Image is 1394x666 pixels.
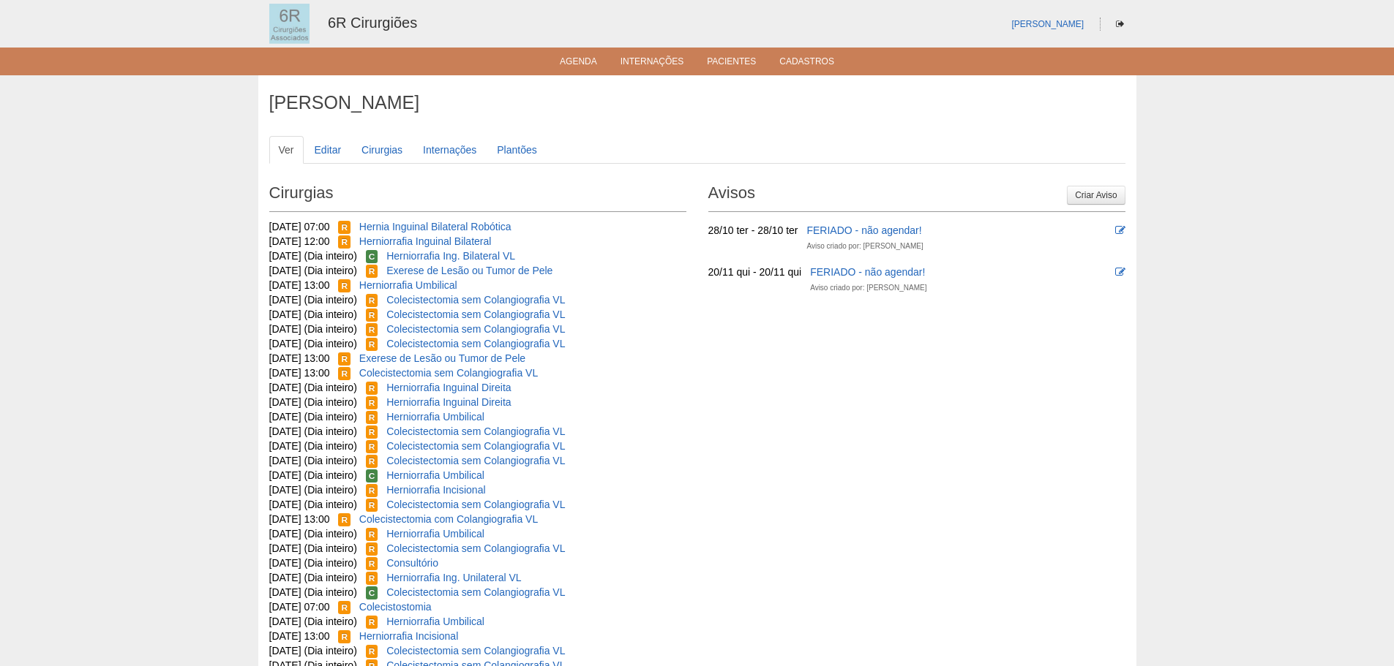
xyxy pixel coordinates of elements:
a: Herniorrafia Incisional [359,630,458,642]
span: Confirmada [366,586,378,599]
a: Colecistectomia sem Colangiografia VL [386,440,565,452]
span: [DATE] (Dia inteiro) [269,645,357,656]
a: Editar [305,136,351,164]
span: [DATE] (Dia inteiro) [269,557,357,569]
a: FERIADO - não agendar! [810,266,925,278]
a: Colecistectomia sem Colangiografia VL [386,338,565,349]
span: Reservada [338,630,351,643]
span: [DATE] (Dia inteiro) [269,309,357,320]
div: Aviso criado por: [PERSON_NAME] [806,239,923,254]
a: Colecistectomia sem Colangiografia VL [386,645,565,656]
span: [DATE] 13:00 [269,279,330,291]
div: 28/10 ter - 28/10 ter [708,223,798,238]
a: Agenda [560,56,597,71]
span: Reservada [366,557,378,570]
a: Consultório [386,557,438,569]
span: [DATE] (Dia inteiro) [269,542,357,554]
i: Editar [1115,225,1125,235]
span: Reservada [338,513,351,526]
span: Reservada [366,440,378,453]
a: Colecistectomia sem Colangiografia VL [386,309,565,320]
a: Colecistectomia sem Colangiografia VL [386,586,565,598]
span: Reservada [366,294,378,307]
span: Confirmada [366,250,378,263]
span: Reservada [338,352,351,366]
a: Criar Aviso [1067,186,1125,205]
a: Herniorrafia Inguinal Bilateral [359,235,492,247]
span: Reservada [366,645,378,658]
div: 20/11 qui - 20/11 qui [708,265,802,279]
span: Reservada [338,279,351,292]
a: Herniorrafia Inguinal Direita [386,382,511,393]
a: Herniorrafia Incisional [386,484,485,496]
span: [DATE] (Dia inteiro) [269,586,357,598]
a: Herniorrafia Umbilical [359,279,457,291]
a: Colecistectomia com Colangiografia VL [359,513,538,525]
span: [DATE] 13:00 [269,513,330,525]
span: [DATE] (Dia inteiro) [269,250,357,262]
a: Herniorrafia Umbilical [386,469,484,481]
a: Colecistectomia sem Colangiografia VL [386,499,565,510]
a: Colecistectomia sem Colangiografia VL [386,323,565,335]
a: Ver [269,136,304,164]
a: Herniorrafia Ing. Unilateral VL [386,572,521,583]
span: [DATE] (Dia inteiro) [269,425,357,437]
a: Exerese de Lesão ou Tumor de Pele [386,265,552,276]
a: Colecistectomia sem Colangiografia VL [359,367,538,379]
a: Plantões [487,136,546,164]
span: Reservada [366,396,378,409]
a: Cadastros [779,56,834,71]
span: [DATE] (Dia inteiro) [269,528,357,540]
span: Reservada [366,455,378,468]
a: Colecistectomia sem Colangiografia VL [386,294,565,306]
span: [DATE] (Dia inteiro) [269,411,357,423]
span: Reservada [366,616,378,629]
span: [DATE] 07:00 [269,221,330,232]
a: Internações [621,56,684,71]
span: [DATE] 07:00 [269,601,330,613]
span: Reservada [338,367,351,380]
span: Reservada [338,235,351,249]
span: [DATE] (Dia inteiro) [269,265,357,276]
span: Reservada [366,309,378,322]
a: Cirurgias [352,136,412,164]
span: [DATE] 13:00 [269,352,330,364]
a: 6R Cirurgiões [328,15,417,31]
span: [DATE] (Dia inteiro) [269,294,357,306]
span: Confirmada [366,469,378,483]
h2: Avisos [708,178,1125,212]
a: Colecistectomia sem Colangiografia VL [386,455,565,466]
a: Herniorrafia Umbilical [386,528,484,540]
a: Pacientes [707,56,756,71]
i: Sair [1116,20,1124,29]
a: Herniorrafia Inguinal Direita [386,396,511,408]
span: [DATE] 12:00 [269,235,330,247]
span: Reservada [366,265,378,278]
span: [DATE] (Dia inteiro) [269,455,357,466]
a: Internações [413,136,486,164]
span: Reservada [366,572,378,585]
h1: [PERSON_NAME] [269,94,1125,112]
a: Colecistostomia [359,601,432,613]
span: [DATE] (Dia inteiro) [269,469,357,481]
a: Hernia Inguinal Bilateral Robótica [359,221,511,232]
span: [DATE] 13:00 [269,630,330,642]
span: Reservada [366,542,378,556]
i: Editar [1115,267,1125,277]
div: Aviso criado por: [PERSON_NAME] [810,281,926,295]
span: Reservada [338,601,351,614]
a: Colecistectomia sem Colangiografia VL [386,425,565,437]
span: [DATE] (Dia inteiro) [269,382,357,393]
a: Herniorrafia Umbilical [386,411,484,423]
a: FERIADO - não agendar! [806,224,921,236]
a: Herniorrafia Ing. Bilateral VL [386,250,515,262]
span: [DATE] (Dia inteiro) [269,396,357,408]
span: Reservada [366,323,378,336]
a: Exerese de Lesão ou Tumor de Pele [359,352,525,364]
span: Reservada [366,528,378,541]
a: Colecistectomia sem Colangiografia VL [386,542,565,554]
span: Reservada [366,425,378,439]
span: [DATE] (Dia inteiro) [269,616,357,627]
span: Reservada [366,411,378,424]
span: [DATE] (Dia inteiro) [269,572,357,583]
